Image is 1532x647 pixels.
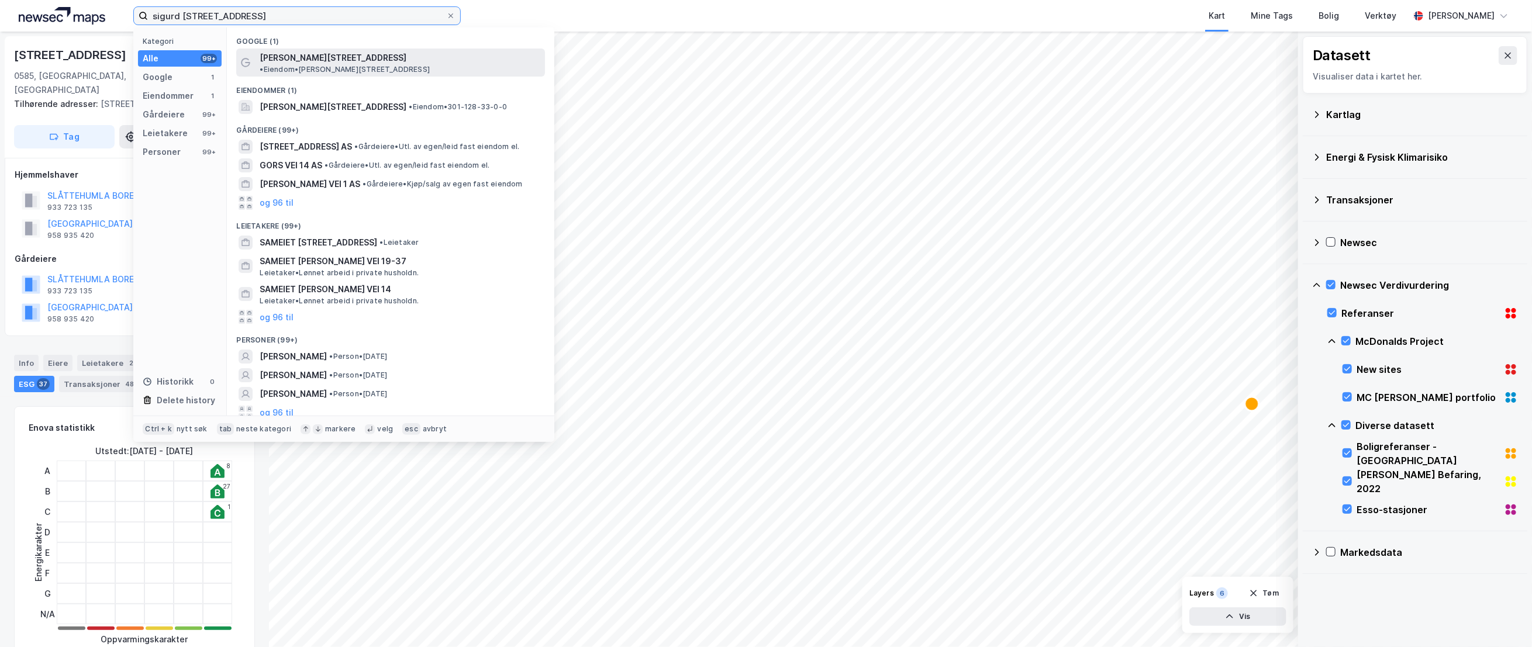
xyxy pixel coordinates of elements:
div: Personer (99+) [227,326,554,347]
div: 99+ [201,54,217,63]
div: Hjemmelshaver [15,168,254,182]
span: Eiendom • 301-128-33-0-0 [409,102,507,112]
div: Transaksjoner [1326,193,1518,207]
div: nytt søk [177,424,208,434]
span: Leietaker [379,238,419,247]
div: Alle [143,51,158,65]
div: B [40,481,55,501]
div: Leietakere [77,355,142,371]
img: logo.a4113a55bc3d86da70a041830d287a7e.svg [19,7,105,25]
div: A [40,461,55,481]
div: New sites [1357,362,1499,376]
span: [PERSON_NAME] VEI 1 AS [260,177,360,191]
div: Bolig [1319,9,1339,23]
div: Referanser [1341,306,1499,320]
div: Kart [1209,9,1225,23]
div: MC [PERSON_NAME] portfolio [1357,390,1499,404]
span: Gårdeiere • Utl. av egen/leid fast eiendom el. [325,161,489,170]
div: Oppvarmingskarakter [101,632,188,646]
div: 1 [227,503,230,510]
div: tab [217,423,234,435]
span: [PERSON_NAME] [260,368,327,382]
div: 8 [226,462,230,469]
div: 99+ [201,129,217,138]
div: Enova statistikk [29,421,95,435]
span: Leietaker • Lønnet arbeid i private husholdn. [260,296,419,306]
div: neste kategori [236,424,291,434]
div: Personer [143,145,181,159]
button: og 96 til [260,406,294,420]
div: markere [325,424,356,434]
div: Layers [1189,589,1214,598]
div: Leietakere [143,126,188,140]
div: D [40,522,55,542]
button: Vis [1189,607,1286,626]
div: F [40,563,55,583]
div: Markedsdata [1340,545,1518,559]
div: Boligreferanser - [GEOGRAPHIC_DATA] [1357,440,1499,468]
span: [PERSON_NAME][STREET_ADDRESS] [260,51,406,65]
div: Ctrl + k [143,423,174,435]
div: 27 [223,483,230,490]
div: Datasett [1313,46,1371,65]
span: [PERSON_NAME] [260,387,327,401]
span: Gårdeiere • Utl. av egen/leid fast eiendom el. [354,142,519,151]
div: esc [402,423,420,435]
span: • [354,142,358,151]
div: avbryt [423,424,447,434]
span: Tilhørende adresser: [14,99,101,109]
div: C [40,501,55,522]
span: GORS VEI 14 AS [260,158,322,172]
span: Person • [DATE] [329,389,387,399]
div: Eiere [43,355,73,371]
button: og 96 til [260,310,294,324]
span: [PERSON_NAME] [260,350,327,364]
span: • [329,352,333,361]
span: • [363,179,366,188]
div: 0585, [GEOGRAPHIC_DATA], [GEOGRAPHIC_DATA] [14,69,164,97]
div: 0 [208,377,217,386]
button: Tag [14,125,115,148]
div: Kontrollprogram for chat [1474,591,1532,647]
div: ESG [14,376,54,392]
div: Leietakere (99+) [227,212,554,233]
div: Gårdeiere [15,252,254,266]
button: Tøm [1241,584,1286,603]
span: • [379,238,383,247]
div: Eiendommer (1) [227,77,554,98]
div: [PERSON_NAME] [1428,9,1495,23]
div: Mine Tags [1251,9,1293,23]
div: Google (1) [227,27,554,49]
div: E [40,542,55,563]
span: SAMEIET [PERSON_NAME] VEI 19-37 [260,254,540,268]
span: • [260,65,263,74]
span: [PERSON_NAME][STREET_ADDRESS] [260,100,406,114]
div: 1 [208,72,217,82]
div: Esso-stasjoner [1357,503,1499,517]
div: 933 723 135 [47,203,92,212]
div: 99+ [201,110,217,119]
iframe: Chat Widget [1474,591,1532,647]
div: Delete history [157,393,215,407]
div: 99+ [201,147,217,157]
div: Historikk [143,375,194,389]
div: 933 723 135 [47,286,92,296]
div: 48 [123,378,136,390]
div: velg [377,424,393,434]
span: • [325,161,328,169]
span: • [329,371,333,379]
div: [STREET_ADDRESS] [14,46,129,64]
div: Newsec Verdivurdering [1340,278,1518,292]
div: 958 935 420 [47,314,94,324]
span: Eiendom • [PERSON_NAME][STREET_ADDRESS] [260,65,430,74]
div: Info [14,355,39,371]
div: Transaksjoner [59,376,141,392]
div: Energikarakter [32,523,46,582]
button: og 96 til [260,196,294,210]
div: Google [143,70,172,84]
input: Søk på adresse, matrikkel, gårdeiere, leietakere eller personer [148,7,446,25]
div: [STREET_ADDRESS] [14,97,246,111]
span: Gårdeiere • Kjøp/salg av egen fast eiendom [363,179,522,189]
div: N/A [40,604,55,624]
div: Gårdeiere (99+) [227,116,554,137]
